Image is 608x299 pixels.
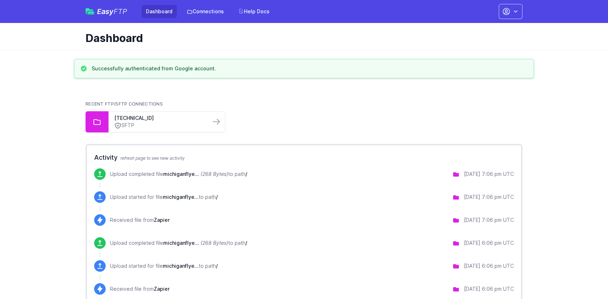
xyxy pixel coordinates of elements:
[110,262,218,270] p: Upload started for file to path
[163,194,199,200] span: michiganflyer.csv
[110,239,247,247] p: Upload completed file to path
[86,32,517,45] h1: Dashboard
[94,153,514,163] h2: Activity
[163,263,199,269] span: michiganflyer.csv
[464,262,514,270] div: [DATE] 6:06 pm UTC
[120,155,185,161] span: refresh page to see new activity
[86,101,522,107] h2: Recent FTP/SFTP Connections
[183,5,228,18] a: Connections
[86,8,127,15] a: EasyFTP
[245,240,247,246] span: /
[154,217,170,223] span: Zapier
[464,193,514,201] div: [DATE] 7:06 pm UTC
[110,285,170,293] p: Received file from
[464,216,514,224] div: [DATE] 7:06 pm UTC
[114,122,205,129] a: SFTP
[201,171,228,177] i: (268 Bytes)
[114,7,127,16] span: FTP
[110,216,170,224] p: Received file from
[163,171,199,177] span: michiganflyer.csv
[142,5,177,18] a: Dashboard
[201,240,228,246] i: (268 Bytes)
[464,285,514,293] div: [DATE] 6:06 pm UTC
[154,286,170,292] span: Zapier
[110,193,218,201] p: Upload started for file to path
[216,263,218,269] span: /
[86,8,94,15] img: easyftp_logo.png
[216,194,218,200] span: /
[234,5,274,18] a: Help Docs
[92,65,216,72] h3: Successfully authenticated from Google account.
[97,8,127,15] span: Easy
[464,239,514,247] div: [DATE] 6:06 pm UTC
[163,240,199,246] span: michiganflyer.csv
[464,170,514,178] div: [DATE] 7:06 pm UTC
[110,170,247,178] p: Upload completed file to path
[114,115,205,122] a: [TECHNICAL_ID]
[245,171,247,177] span: /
